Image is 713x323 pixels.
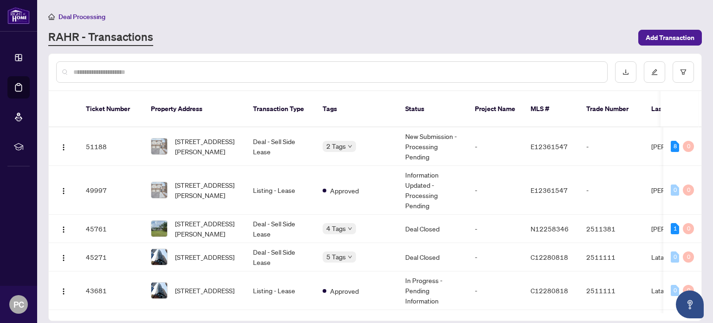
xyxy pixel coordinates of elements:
span: PC [13,298,24,311]
span: 5 Tags [326,251,346,262]
th: Transaction Type [246,91,315,127]
th: Ticket Number [78,91,143,127]
img: logo [7,7,30,24]
img: thumbnail-img [151,182,167,198]
span: E12361547 [531,186,568,194]
td: 2511111 [579,243,644,271]
div: 0 [683,223,694,234]
span: down [348,144,352,149]
button: Logo [56,283,71,298]
span: 2 Tags [326,141,346,152]
img: Logo [60,144,67,151]
th: Status [398,91,467,127]
span: Approved [330,286,359,296]
td: Deal Closed [398,215,467,243]
td: Deal Closed [398,243,467,271]
div: 0 [671,251,679,263]
td: 45761 [78,215,143,243]
th: Property Address [143,91,246,127]
img: thumbnail-img [151,221,167,237]
button: edit [644,61,665,83]
td: - [467,127,523,166]
div: 1 [671,223,679,234]
td: - [467,166,523,215]
div: 0 [683,141,694,152]
td: 51188 [78,127,143,166]
button: Open asap [676,290,704,318]
td: 2511111 [579,271,644,310]
span: [STREET_ADDRESS][PERSON_NAME] [175,136,238,157]
td: New Submission - Processing Pending [398,127,467,166]
td: - [467,271,523,310]
span: [STREET_ADDRESS][PERSON_NAME] [175,218,238,239]
td: - [467,215,523,243]
span: edit [651,69,658,75]
span: N12258346 [531,224,569,233]
button: Add Transaction [638,30,702,46]
span: 4 Tags [326,223,346,234]
td: In Progress - Pending Information [398,271,467,310]
div: 0 [683,251,694,263]
button: filter [673,61,694,83]
img: Logo [60,226,67,233]
button: download [615,61,636,83]
span: E12361547 [531,142,568,151]
td: - [579,166,644,215]
td: Deal - Sell Side Lease [246,215,315,243]
span: C12280818 [531,253,568,261]
img: Logo [60,288,67,295]
td: - [467,243,523,271]
div: 0 [683,285,694,296]
td: Listing - Lease [246,271,315,310]
div: 0 [671,285,679,296]
td: 49997 [78,166,143,215]
span: down [348,226,352,231]
span: [STREET_ADDRESS] [175,285,234,296]
td: 43681 [78,271,143,310]
span: [STREET_ADDRESS][PERSON_NAME] [175,180,238,200]
th: MLS # [523,91,579,127]
span: C12280818 [531,286,568,295]
span: down [348,255,352,259]
th: Tags [315,91,398,127]
span: filter [680,69,687,75]
td: Listing - Lease [246,166,315,215]
td: - [579,127,644,166]
span: download [622,69,629,75]
td: 2511381 [579,215,644,243]
img: thumbnail-img [151,138,167,154]
td: Deal - Sell Side Lease [246,127,315,166]
th: Trade Number [579,91,644,127]
button: Logo [56,221,71,236]
img: thumbnail-img [151,249,167,265]
td: Information Updated - Processing Pending [398,166,467,215]
img: Logo [60,254,67,262]
button: Logo [56,250,71,264]
a: RAHR - Transactions [48,29,153,46]
td: Deal - Sell Side Lease [246,243,315,271]
img: thumbnail-img [151,283,167,298]
div: 0 [683,185,694,196]
span: [STREET_ADDRESS] [175,252,234,262]
div: 0 [671,185,679,196]
th: Project Name [467,91,523,127]
button: Logo [56,139,71,154]
span: Add Transaction [646,30,694,45]
span: Approved [330,185,359,196]
span: Deal Processing [58,13,105,21]
button: Logo [56,183,71,198]
span: home [48,13,55,20]
td: 45271 [78,243,143,271]
img: Logo [60,187,67,195]
div: 8 [671,141,679,152]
